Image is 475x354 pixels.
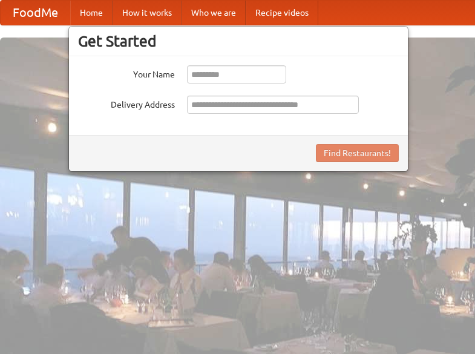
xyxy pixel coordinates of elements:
[70,1,113,25] a: Home
[246,1,318,25] a: Recipe videos
[78,32,399,50] h3: Get Started
[113,1,182,25] a: How it works
[78,96,175,111] label: Delivery Address
[1,1,70,25] a: FoodMe
[78,65,175,80] label: Your Name
[316,144,399,162] button: Find Restaurants!
[182,1,246,25] a: Who we are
